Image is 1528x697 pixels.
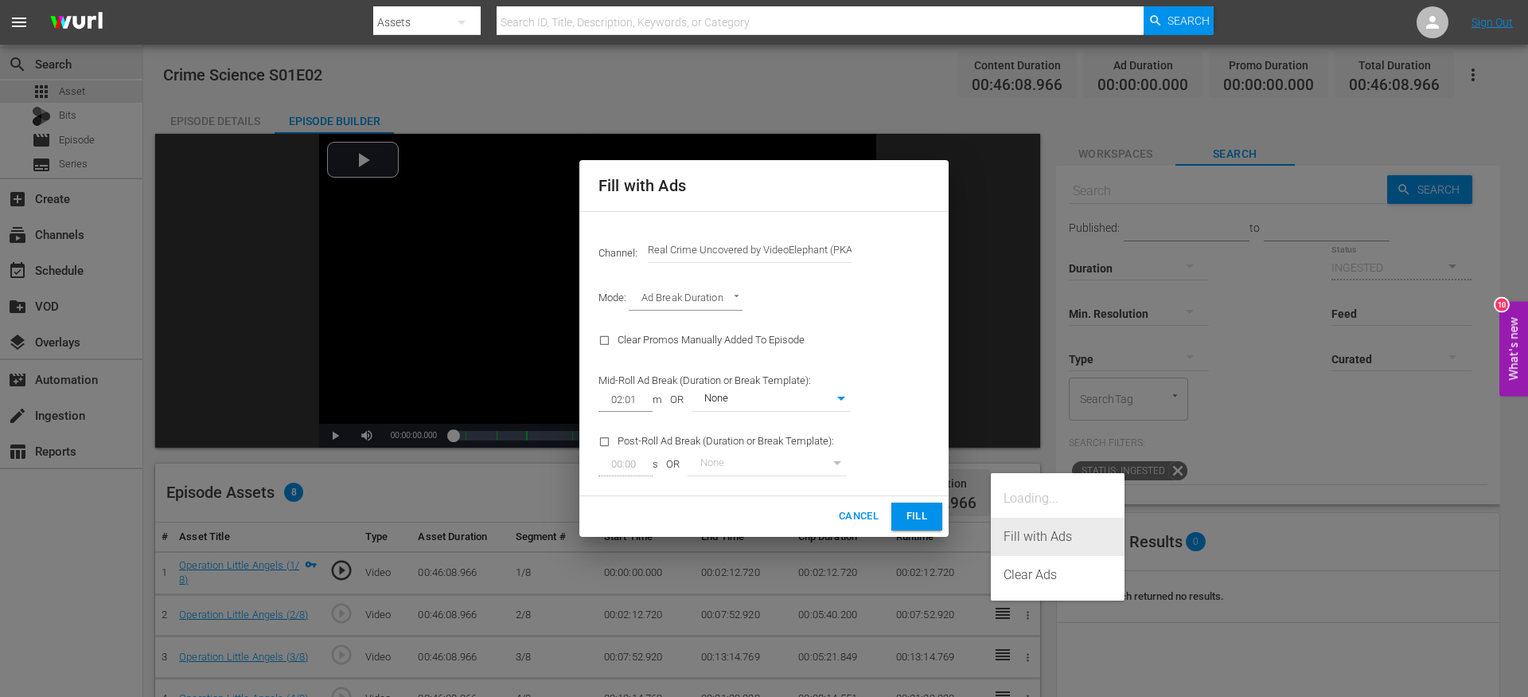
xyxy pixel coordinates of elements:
[1004,556,1112,594] div: Clear Ads
[629,288,743,311] div: Ad Break Duration
[688,453,847,476] div: None
[1471,16,1513,29] a: Sign Out
[904,507,930,526] span: Fill
[653,457,658,472] span: s
[891,503,942,531] button: Fill
[38,4,115,41] img: ans4CAIJ8jUAAAAAAAAAAAAAAAAAAAAAAAAgQb4GAAAAAAAAAAAAAAAAAAAAAAAAJMjXAAAAAAAAAAAAAAAAAAAAAAAAgAT5G...
[653,393,662,408] span: m
[832,503,885,531] button: Cancel
[10,13,29,32] span: menu
[839,507,879,526] span: Cancel
[598,173,930,198] h2: Fill with Ads
[658,457,688,472] span: OR
[589,320,860,361] div: Clear Promos Manually Added To Episode
[598,247,648,259] span: Channel:
[589,279,939,320] div: Mode:
[692,389,851,411] div: None
[1167,6,1210,35] span: Search
[662,393,692,408] span: OR
[1495,298,1508,311] div: 10
[1004,480,1112,518] div: Loading...
[589,421,860,486] div: Post-Roll Ad Break (Duration or Break Template):
[1499,301,1528,396] button: Open Feedback Widget
[598,374,811,386] span: Mid-Roll Ad Break (Duration or Break Template):
[1004,518,1112,556] div: Fill with Ads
